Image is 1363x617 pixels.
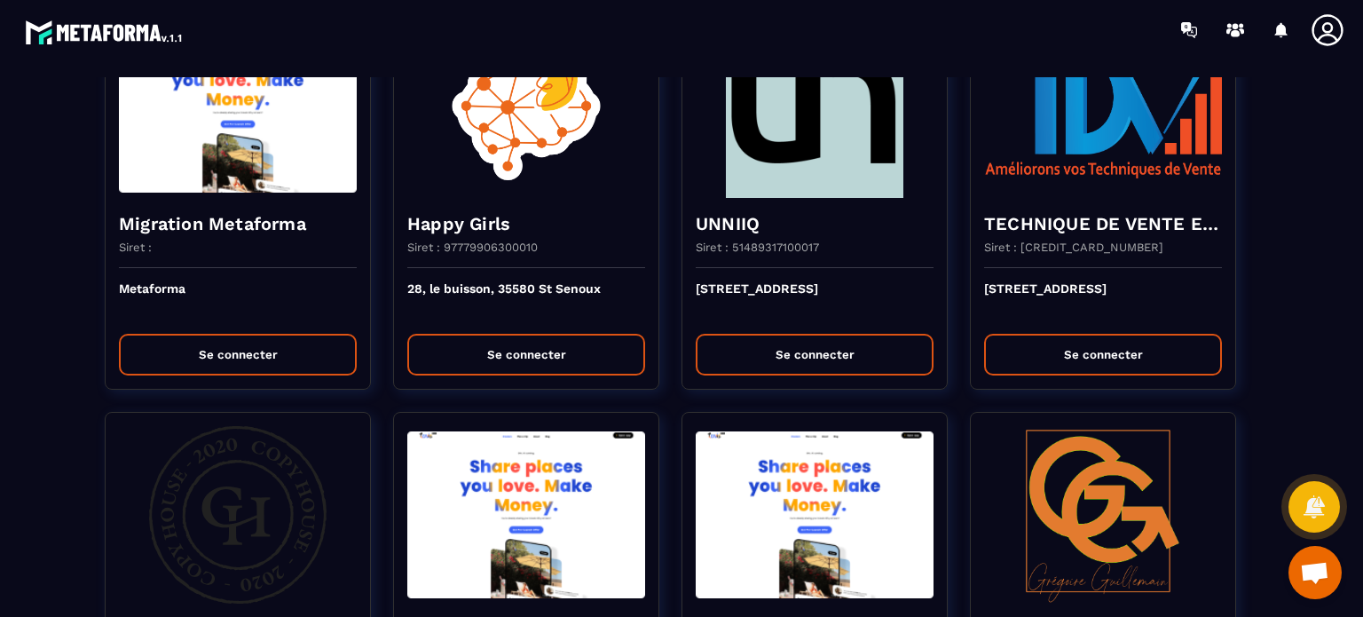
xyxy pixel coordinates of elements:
[696,211,934,236] h4: UNNIIQ
[119,334,357,376] button: Se connecter
[407,241,538,254] p: Siret : 97779906300010
[1288,546,1342,599] a: Ouvrir le chat
[119,426,357,604] img: funnel-background
[984,426,1222,604] img: funnel-background
[119,241,152,254] p: Siret :
[407,334,645,376] button: Se connecter
[696,281,934,320] p: [STREET_ADDRESS]
[119,211,357,236] h4: Migration Metaforma
[696,334,934,376] button: Se connecter
[984,20,1222,198] img: funnel-background
[984,211,1222,236] h4: TECHNIQUE DE VENTE EDITION
[696,20,934,198] img: funnel-background
[119,20,357,198] img: funnel-background
[407,20,645,198] img: funnel-background
[407,211,645,236] h4: Happy Girls
[407,281,645,320] p: 28, le buisson, 35580 St Senoux
[984,334,1222,376] button: Se connecter
[696,241,819,254] p: Siret : 51489317100017
[25,16,185,48] img: logo
[119,281,357,320] p: Metaforma
[984,281,1222,320] p: [STREET_ADDRESS]
[407,426,645,604] img: funnel-background
[984,241,1163,254] p: Siret : [CREDIT_CARD_NUMBER]
[696,426,934,604] img: funnel-background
